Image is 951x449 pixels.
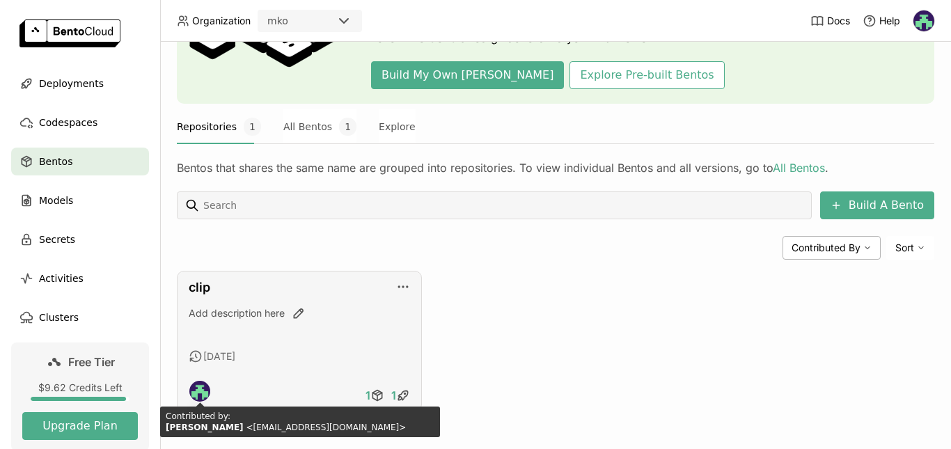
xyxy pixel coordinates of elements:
a: Bentos [11,148,149,175]
strong: [PERSON_NAME] [166,423,244,432]
span: Docs [827,15,850,27]
div: mko [267,14,288,28]
span: Codespaces [39,114,97,131]
button: All Bentos [283,109,356,144]
a: Codespaces [11,109,149,136]
span: Sort [895,242,914,254]
span: <[EMAIL_ADDRESS][DOMAIN_NAME]> [166,423,406,432]
span: Deployments [39,75,104,92]
div: Bentos that shares the same name are grouped into repositories. To view individual Bentos and all... [177,161,934,175]
span: Models [39,192,73,209]
span: 1 [366,388,370,402]
button: Repositories [177,109,261,144]
a: 1 [362,381,388,409]
a: All Bentos [773,161,825,175]
a: Secrets [11,226,149,253]
img: logo [19,19,120,47]
button: Build My Own [PERSON_NAME] [371,61,564,89]
div: Contributed by: [166,411,406,422]
span: Bentos [39,153,72,170]
a: Activities [11,265,149,292]
input: Search [202,194,806,216]
span: 1 [391,388,396,402]
span: Organization [192,15,251,27]
div: Contributed By [783,236,881,260]
span: [DATE] [203,350,235,363]
span: 1 [244,118,261,136]
a: clip [189,280,210,294]
div: Help [863,14,900,28]
img: Ayodeji Osasona [913,10,934,31]
span: Contributed By [792,242,860,254]
a: Deployments [11,70,149,97]
a: Docs [810,14,850,28]
span: Activities [39,270,84,287]
input: Selected mko. [290,15,291,29]
span: Clusters [39,309,79,326]
img: Ayodeji Osasona [189,381,210,402]
button: Explore [379,109,416,144]
span: Help [879,15,900,27]
div: $9.62 Credits Left [22,381,138,394]
span: Free Tier [68,355,115,369]
button: Build A Bento [820,191,934,219]
div: Sort [886,236,934,260]
a: Clusters [11,304,149,331]
span: Secrets [39,231,75,248]
div: Add description here [189,306,410,320]
a: Models [11,187,149,214]
button: Upgrade Plan [22,412,138,440]
button: Explore Pre-built Bentos [569,61,724,89]
a: 1 [388,381,414,409]
span: 1 [339,118,356,136]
